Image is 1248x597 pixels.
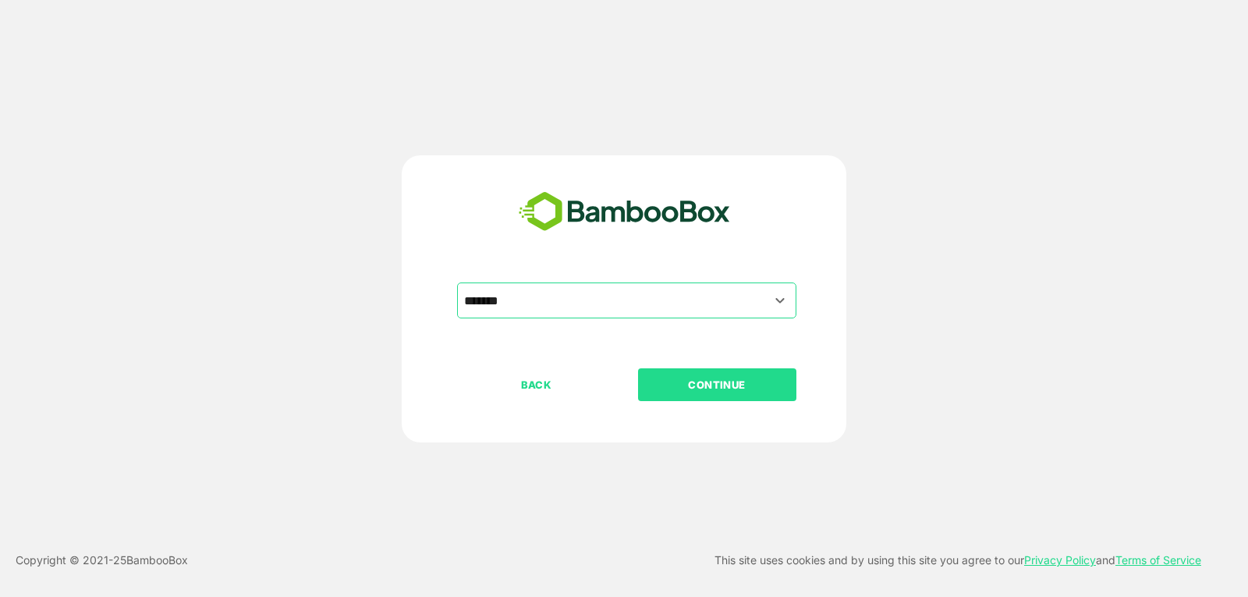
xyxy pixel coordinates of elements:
[457,368,615,401] button: BACK
[638,368,796,401] button: CONTINUE
[510,187,739,238] img: bamboobox
[639,376,795,393] p: CONTINUE
[1115,553,1201,567] a: Terms of Service
[16,551,188,570] p: Copyright © 2021- 25 BambooBox
[1024,553,1096,567] a: Privacy Policy
[770,290,791,311] button: Open
[459,376,615,393] p: BACK
[714,551,1201,570] p: This site uses cookies and by using this site you agree to our and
